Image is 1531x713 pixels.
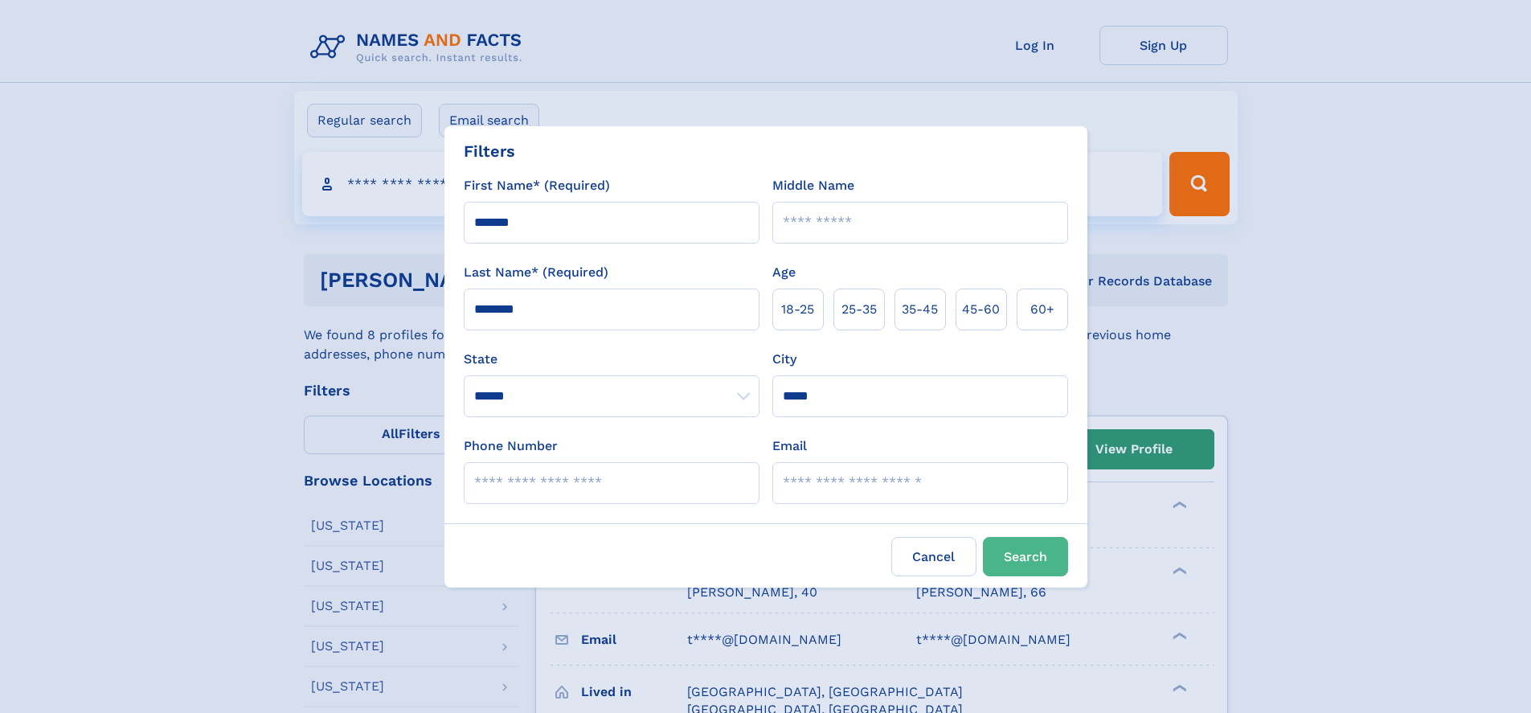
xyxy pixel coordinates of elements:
span: 45‑60 [962,300,1000,319]
label: State [464,350,759,369]
label: Email [772,436,807,456]
div: Filters [464,139,515,163]
label: Cancel [891,537,976,576]
label: Last Name* (Required) [464,263,608,282]
span: 60+ [1030,300,1054,319]
label: Middle Name [772,176,854,195]
span: 25‑35 [841,300,877,319]
span: 35‑45 [902,300,938,319]
span: 18‑25 [781,300,814,319]
label: Age [772,263,796,282]
button: Search [983,537,1068,576]
label: Phone Number [464,436,558,456]
label: City [772,350,796,369]
label: First Name* (Required) [464,176,610,195]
